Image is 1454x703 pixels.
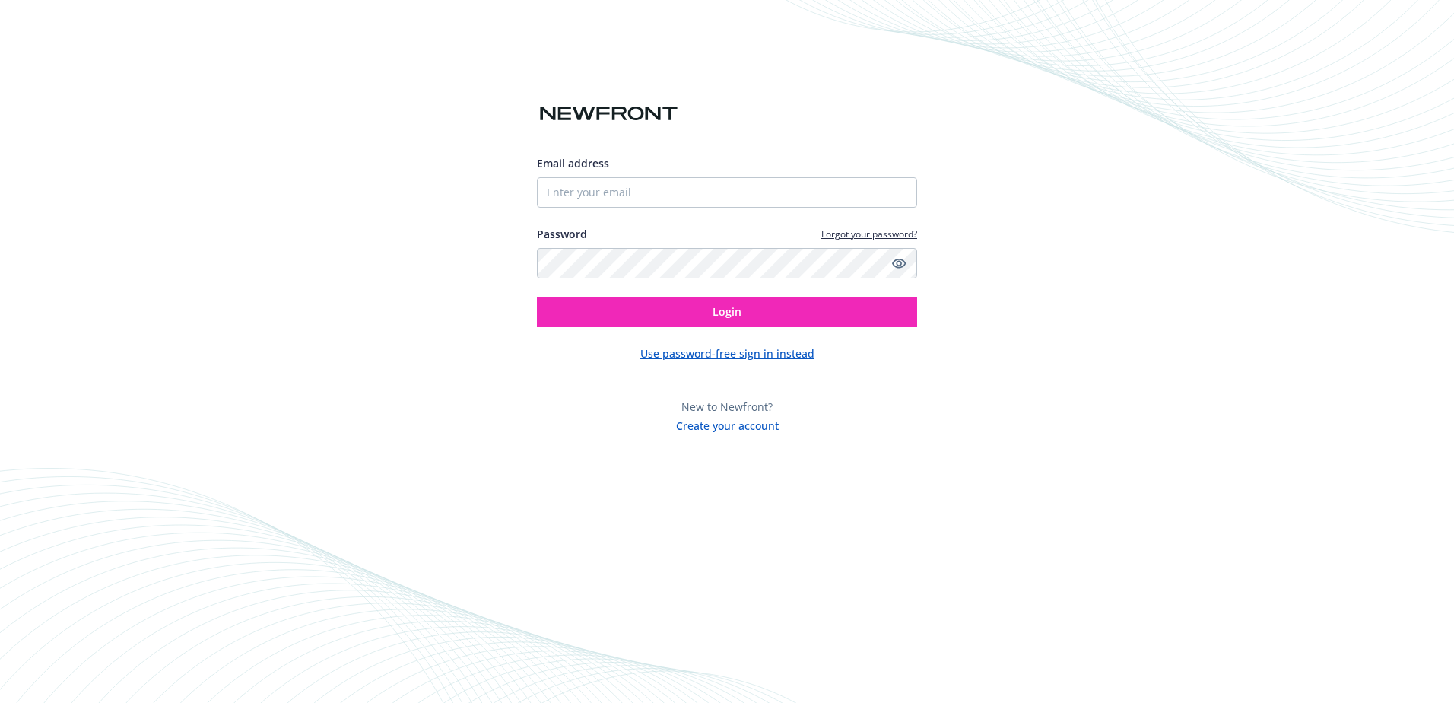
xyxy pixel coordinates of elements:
[537,226,587,242] label: Password
[537,156,609,170] span: Email address
[640,345,814,361] button: Use password-free sign in instead
[537,248,917,278] input: Enter your password
[821,227,917,240] a: Forgot your password?
[681,399,773,414] span: New to Newfront?
[890,254,908,272] a: Show password
[537,100,681,127] img: Newfront logo
[537,297,917,327] button: Login
[676,415,779,434] button: Create your account
[713,304,741,319] span: Login
[537,177,917,208] input: Enter your email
